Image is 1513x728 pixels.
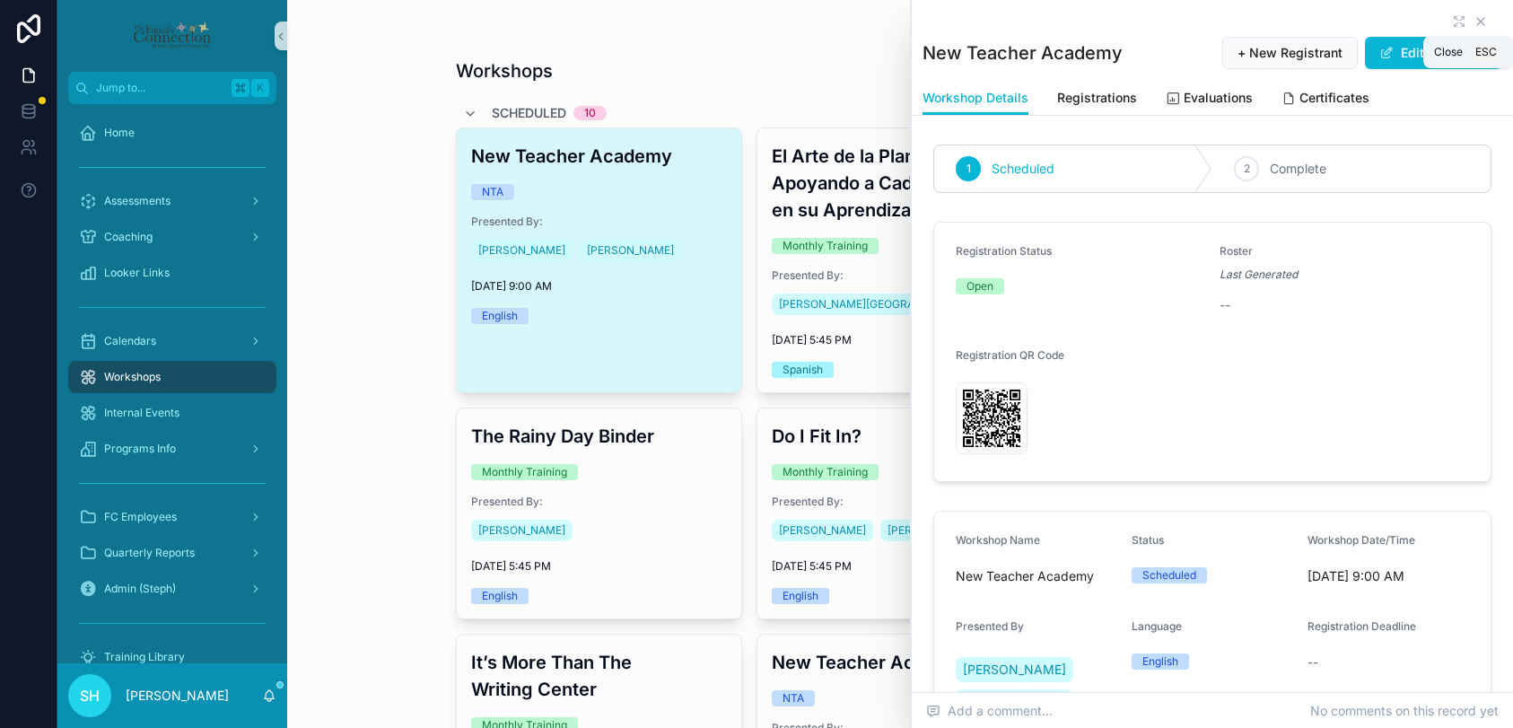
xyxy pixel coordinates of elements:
span: Presented By: [772,495,1028,509]
span: [DATE] 5:45 PM [772,333,1028,347]
span: Scheduled [992,160,1054,178]
span: 1 [966,162,971,176]
span: Scheduled [492,104,566,122]
span: [PERSON_NAME] [888,523,975,538]
span: [DATE] 5:45 PM [471,559,728,574]
span: Workshops [104,370,161,384]
a: [PERSON_NAME] [956,689,1073,715]
h3: New Teacher Academy [471,143,728,170]
a: Internal Events [68,397,276,429]
button: Jump to...K [68,72,276,104]
span: Quarterly Reports [104,546,195,560]
div: NTA [482,184,503,200]
a: FC Employees [68,501,276,533]
h3: Do I Fit In? [772,423,1028,450]
span: SH [80,685,100,706]
a: Workshop Details [923,82,1028,116]
a: Calendars [68,325,276,357]
a: Coaching [68,221,276,253]
span: [PERSON_NAME] [963,661,1066,679]
span: Registration Status [956,244,1052,258]
a: Admin (Steph) [68,573,276,605]
span: Presented By [956,619,1024,633]
span: New Teacher Academy [956,567,1117,585]
em: Last Generated [1220,268,1298,282]
span: No comments on this record yet [1310,702,1499,720]
h3: New Teacher Academy [772,649,1028,676]
span: Workshop Name [956,533,1040,547]
span: [PERSON_NAME] [779,523,866,538]
a: Assessments [68,185,276,217]
span: [PERSON_NAME] [587,243,674,258]
span: Presented By: [772,268,1028,283]
p: [PERSON_NAME] [126,687,229,705]
span: K [253,81,267,95]
h1: New Teacher Academy [923,40,1123,66]
div: English [482,308,518,324]
a: Registrations [1057,82,1137,118]
a: Programs Info [68,433,276,465]
span: Workshop Date/Time [1307,533,1415,547]
div: Open [966,278,993,294]
span: [DATE] 5:45 PM [772,559,1028,574]
a: [PERSON_NAME][GEOGRAPHIC_DATA] [772,294,984,315]
span: Registration QR Code [956,348,1064,362]
h3: El Arte de la Planificacion: Apoyando a Cada Niño en su Aprendizaje [772,143,1028,224]
a: [PERSON_NAME] [471,520,573,541]
a: The Rainy Day BinderMonthly TrainingPresented By:[PERSON_NAME][DATE] 5:45 PMEnglish [456,408,743,619]
a: Evaluations [1166,82,1253,118]
a: [PERSON_NAME] [580,240,681,261]
div: Scheduled [1142,567,1196,583]
span: + New Registrant [1238,44,1342,62]
span: Calendars [104,334,156,348]
img: App logo [132,22,212,50]
a: Quarterly Reports [68,537,276,569]
span: Evaluations [1184,89,1253,107]
span: [PERSON_NAME] [478,243,565,258]
span: Certificates [1299,89,1369,107]
a: [PERSON_NAME] [880,520,982,541]
a: [PERSON_NAME] [471,240,573,261]
div: English [482,588,518,604]
a: El Arte de la Planificacion: Apoyando a Cada Niño en su AprendizajeMonthly TrainingPresented By:[... [756,127,1044,393]
span: Assessments [104,194,171,208]
span: Add a comment... [926,702,1053,720]
span: Internal Events [104,406,179,420]
span: [PERSON_NAME][GEOGRAPHIC_DATA] [779,297,976,311]
span: Presented By: [471,495,728,509]
span: Home [104,126,135,140]
div: English [1142,653,1178,670]
span: Registration Deadline [1307,619,1416,633]
a: Training Library [68,641,276,673]
button: + New Registrant [1222,37,1358,69]
div: 10 [584,106,596,120]
a: Workshops [68,361,276,393]
div: Monthly Training [482,464,567,480]
span: -- [1220,296,1230,314]
h3: It’s More Than The Writing Center [471,649,728,703]
span: FC Employees [104,510,177,524]
span: Close [1434,45,1463,59]
span: [PERSON_NAME] [478,523,565,538]
div: NTA [783,690,804,706]
span: Looker Links [104,266,170,280]
span: Language [1132,619,1182,633]
a: Do I Fit In?Monthly TrainingPresented By:[PERSON_NAME][PERSON_NAME][DATE] 5:45 PMEnglish [756,408,1044,619]
span: Workshop Details [923,89,1028,107]
span: -- [1307,653,1318,671]
span: Presented By: [471,215,728,229]
span: [DATE] 9:00 AM [471,279,728,294]
div: Monthly Training [783,238,868,254]
h1: Workshops [456,58,553,83]
a: Looker Links [68,257,276,289]
div: Monthly Training [783,464,868,480]
span: Complete [1270,160,1326,178]
span: Admin (Steph) [104,582,176,596]
span: Esc [1472,45,1500,59]
a: [PERSON_NAME] [956,657,1073,682]
div: scrollable content [57,104,287,663]
span: 2 [1244,162,1250,176]
span: [DATE] 9:00 AM [1307,567,1469,585]
span: Roster [1220,244,1253,258]
button: Edit Workshop [1365,37,1502,69]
